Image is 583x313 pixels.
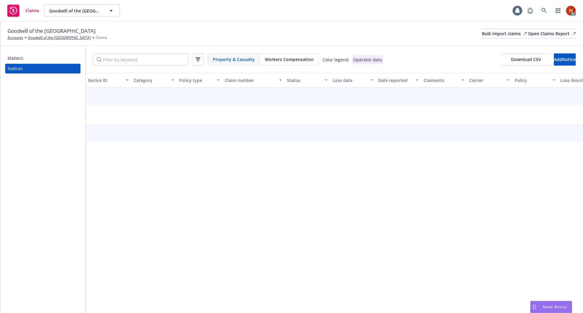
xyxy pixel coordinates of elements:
a: Switch app [552,5,564,17]
div: Drag to move [530,301,538,313]
button: AddNotice [554,53,576,66]
div: Policy [515,77,549,83]
button: Category [131,73,177,87]
button: Carrier [467,73,512,87]
button: Date reported [376,73,421,87]
div: Policy type [179,77,213,83]
div: Notice ID [88,77,122,83]
div: Status [287,77,321,83]
span: Workers Compensation [265,56,314,63]
a: Accounts [8,35,23,40]
div: Open Claims Report [528,29,576,38]
button: Notice ID [86,73,131,87]
div: Operator data [352,55,383,64]
button: Policy type [177,73,222,87]
span: Goodwill of the [GEOGRAPHIC_DATA] [49,8,102,14]
button: Claim number [222,73,285,87]
a: Search [538,5,550,17]
span: Goodwill of the [GEOGRAPHIC_DATA] [8,27,96,35]
span: Claims [26,8,39,13]
span: Add Notice [554,56,576,62]
span: Property & Casualty [213,56,255,63]
img: photo [566,6,576,15]
a: Bulk import claims [482,29,527,39]
button: Claimants [421,73,467,87]
div: Category [134,77,168,83]
span: Download CSV [511,56,541,62]
button: Goodwill of the [GEOGRAPHIC_DATA] [44,5,120,17]
button: Loss date [330,73,376,87]
div: Notices [8,64,23,73]
button: Nova Assist [530,301,572,313]
div: Claim number [225,77,275,83]
div: Claimants [424,77,458,83]
div: Color legend: [322,56,349,63]
div: Loss date [332,77,367,83]
div: Date reported [378,77,412,83]
span: Claims [96,35,107,40]
input: Filter by keyword [93,53,188,66]
a: Notices [5,64,80,73]
div: Bulk import claims [482,29,527,38]
a: Open Claims Report [528,29,576,39]
div: Matters [8,53,23,63]
button: Status [285,73,330,87]
div: Carrier [469,77,503,83]
button: Download CSV [502,53,550,66]
a: Matters [5,53,80,63]
button: Policy [512,73,558,87]
a: Report a Bug [524,5,536,17]
span: Nova Assist [543,304,567,309]
a: Goodwill of the [GEOGRAPHIC_DATA] [28,35,91,40]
